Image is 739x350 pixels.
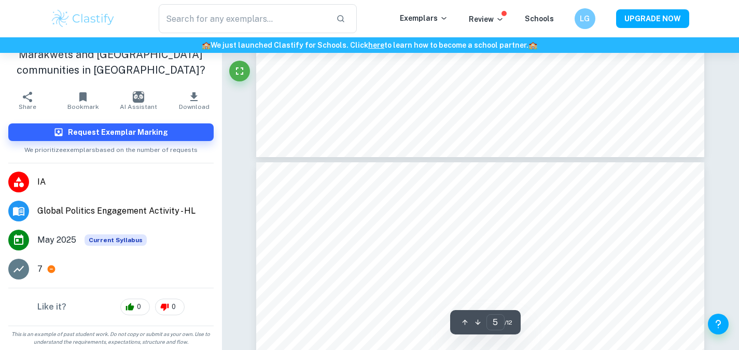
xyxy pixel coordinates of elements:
button: UPGRADE NOW [616,9,689,28]
button: AI Assistant [111,86,166,115]
img: Clastify logo [50,8,116,29]
button: Fullscreen [229,61,250,81]
span: Global Politics Engagement Activity - HL [37,205,214,217]
button: Request Exemplar Marking [8,123,214,141]
img: AI Assistant [133,91,144,103]
p: Review [469,13,504,25]
button: Download [166,86,222,115]
span: 0 [131,302,147,312]
p: 7 [37,263,43,275]
span: AI Assistant [120,103,157,110]
button: Help and Feedback [708,314,729,334]
span: 🏫 [528,41,537,49]
p: Exemplars [400,12,448,24]
h6: We just launched Clastify for Schools. Click to learn how to become a school partner. [2,39,737,51]
span: Share [19,103,36,110]
span: / 12 [505,318,512,327]
span: This is an example of past student work. Do not copy or submit as your own. Use to understand the... [4,330,218,346]
h6: Like it? [37,301,66,313]
span: Current Syllabus [85,234,147,246]
div: This exemplar is based on the current syllabus. Feel free to refer to it for inspiration/ideas wh... [85,234,147,246]
button: Bookmark [55,86,111,115]
span: 🏫 [202,41,211,49]
a: here [368,41,384,49]
span: IA [37,176,214,188]
span: 0 [166,302,182,312]
span: We prioritize exemplars based on the number of requests [24,141,198,155]
div: 0 [155,299,185,315]
h6: LG [579,13,591,24]
input: Search for any exemplars... [159,4,328,33]
span: May 2025 [37,234,76,246]
a: Schools [525,15,554,23]
span: Bookmark [67,103,99,110]
button: LG [575,8,595,29]
h6: Request Exemplar Marking [68,127,168,138]
div: 0 [120,299,150,315]
span: Download [179,103,210,110]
